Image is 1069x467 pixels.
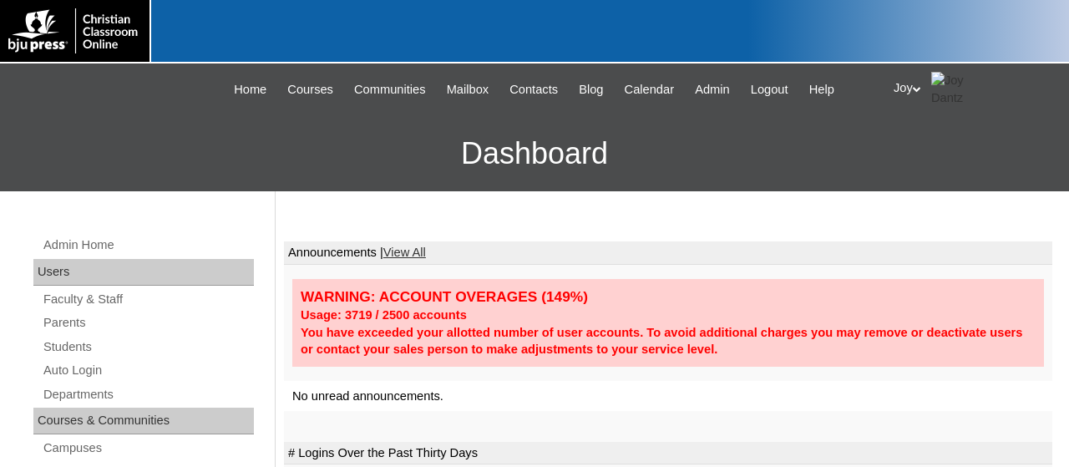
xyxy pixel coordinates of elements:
[33,259,254,286] div: Users
[447,80,489,99] span: Mailbox
[354,80,426,99] span: Communities
[301,324,1036,358] div: You have exceeded your allotted number of user accounts. To avoid additional charges you may remo...
[301,287,1036,307] div: WARNING: ACCOUNT OVERAGES (149%)
[742,80,797,99] a: Logout
[695,80,730,99] span: Admin
[234,80,266,99] span: Home
[42,360,254,381] a: Auto Login
[616,80,682,99] a: Calendar
[42,235,254,256] a: Admin Home
[42,438,254,459] a: Campuses
[570,80,611,99] a: Blog
[42,384,254,405] a: Departments
[346,80,434,99] a: Communities
[751,80,788,99] span: Logout
[284,241,1052,265] td: Announcements |
[284,442,1052,465] td: # Logins Over the Past Thirty Days
[33,408,254,434] div: Courses & Communities
[931,72,973,106] img: Joy Dantz
[8,116,1061,191] h3: Dashboard
[301,308,467,322] strong: Usage: 3719 / 2500 accounts
[501,80,566,99] a: Contacts
[625,80,674,99] span: Calendar
[279,80,342,99] a: Courses
[383,246,426,259] a: View All
[42,289,254,310] a: Faculty & Staff
[894,72,1052,106] div: Joy
[801,80,843,99] a: Help
[8,8,141,53] img: logo-white.png
[225,80,275,99] a: Home
[686,80,738,99] a: Admin
[509,80,558,99] span: Contacts
[284,381,1052,412] td: No unread announcements.
[42,337,254,358] a: Students
[438,80,498,99] a: Mailbox
[809,80,834,99] span: Help
[287,80,333,99] span: Courses
[42,312,254,333] a: Parents
[579,80,603,99] span: Blog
